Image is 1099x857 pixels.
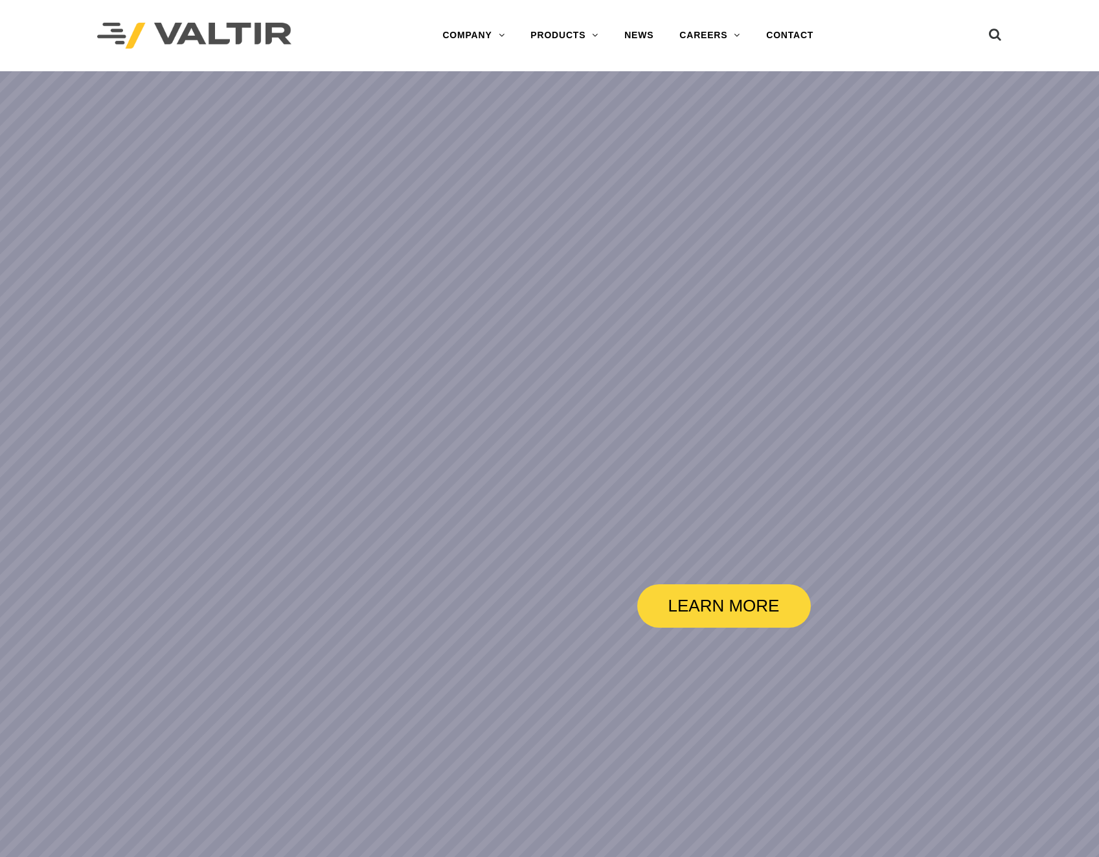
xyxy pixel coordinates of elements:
[753,23,826,49] a: CONTACT
[97,23,291,49] img: Valtir
[517,23,611,49] a: PRODUCTS
[429,23,517,49] a: COMPANY
[666,23,753,49] a: CAREERS
[637,584,811,628] a: LEARN MORE
[611,23,666,49] a: NEWS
